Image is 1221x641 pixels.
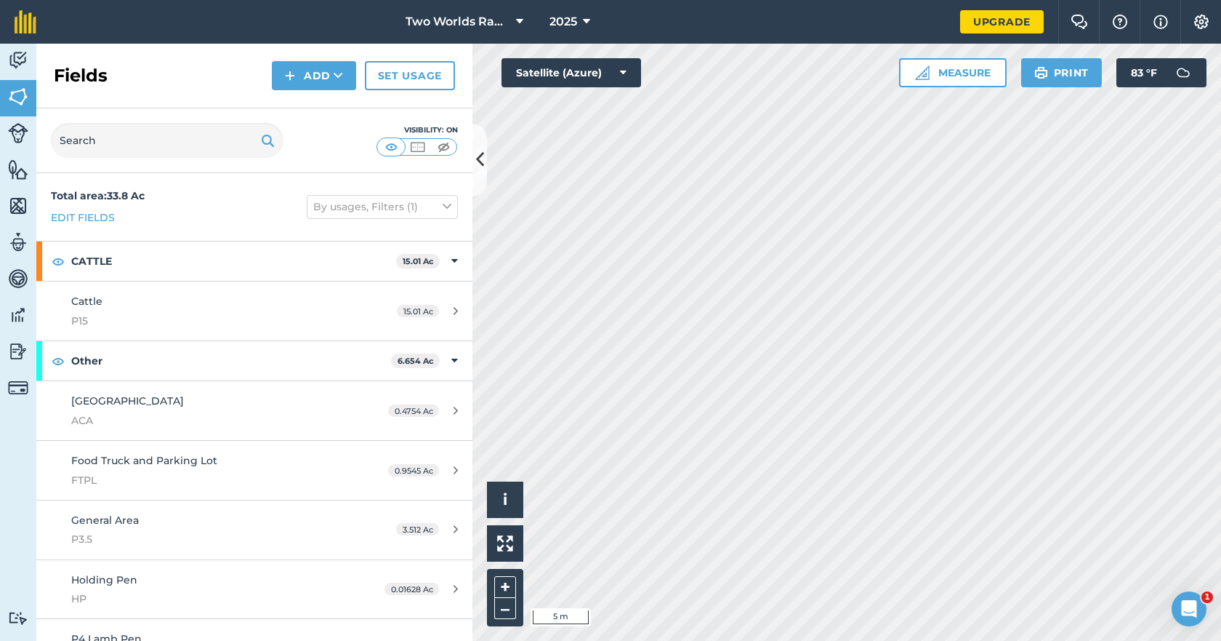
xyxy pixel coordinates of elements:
a: Upgrade [960,10,1044,33]
img: svg+xml;base64,PHN2ZyB4bWxucz0iaHR0cDovL3d3dy53My5vcmcvMjAwMC9zdmciIHdpZHRoPSIxNCIgaGVpZ2h0PSIyNC... [285,67,295,84]
a: General AreaP3.53.512 Ac [36,501,472,560]
img: svg+xml;base64,PD94bWwgdmVyc2lvbj0iMS4wIiBlbmNvZGluZz0idXRmLTgiPz4KPCEtLSBHZW5lcmF0b3I6IEFkb2JlIE... [1169,58,1198,87]
span: 83 ° F [1131,58,1157,87]
button: By usages, Filters (1) [307,195,458,218]
div: Other6.654 Ac [36,341,472,381]
a: Set usage [365,61,455,90]
img: svg+xml;base64,PD94bWwgdmVyc2lvbj0iMS4wIiBlbmNvZGluZz0idXRmLTgiPz4KPCEtLSBHZW5lcmF0b3I6IEFkb2JlIE... [8,378,28,398]
img: Ruler icon [915,65,930,80]
button: – [494,598,516,619]
img: svg+xml;base64,PHN2ZyB4bWxucz0iaHR0cDovL3d3dy53My5vcmcvMjAwMC9zdmciIHdpZHRoPSIxNyIgaGVpZ2h0PSIxNy... [1153,13,1168,31]
span: 0.01628 Ac [384,583,439,595]
span: ACA [71,413,344,429]
span: [GEOGRAPHIC_DATA] [71,394,184,407]
img: svg+xml;base64,PD94bWwgdmVyc2lvbj0iMS4wIiBlbmNvZGluZz0idXRmLTgiPz4KPCEtLSBHZW5lcmF0b3I6IEFkb2JlIE... [8,49,28,71]
img: svg+xml;base64,PD94bWwgdmVyc2lvbj0iMS4wIiBlbmNvZGluZz0idXRmLTgiPz4KPCEtLSBHZW5lcmF0b3I6IEFkb2JlIE... [8,268,28,290]
span: General Area [71,514,139,527]
strong: 15.01 Ac [403,256,434,266]
h2: Fields [54,64,108,87]
span: 3.512 Ac [396,523,439,536]
span: 0.9545 Ac [388,464,439,477]
a: CattleP1515.01 Ac [36,282,472,341]
div: Visibility: On [376,124,458,136]
img: fieldmargin Logo [15,10,36,33]
img: svg+xml;base64,PHN2ZyB4bWxucz0iaHR0cDovL3d3dy53My5vcmcvMjAwMC9zdmciIHdpZHRoPSI1NiIgaGVpZ2h0PSI2MC... [8,86,28,108]
input: Search [51,123,283,158]
span: Cattle [71,295,102,308]
img: svg+xml;base64,PD94bWwgdmVyc2lvbj0iMS4wIiBlbmNvZGluZz0idXRmLTgiPz4KPCEtLSBHZW5lcmF0b3I6IEFkb2JlIE... [8,341,28,362]
span: FTPL [71,472,344,488]
span: 15.01 Ac [397,305,439,317]
span: HP [71,591,344,607]
img: svg+xml;base64,PD94bWwgdmVyc2lvbj0iMS4wIiBlbmNvZGluZz0idXRmLTgiPz4KPCEtLSBHZW5lcmF0b3I6IEFkb2JlIE... [8,304,28,326]
button: Measure [899,58,1007,87]
span: Two Worlds Ranch [406,13,510,31]
button: Print [1021,58,1103,87]
img: Four arrows, one pointing top left, one top right, one bottom right and the last bottom left [497,536,513,552]
button: Add [272,61,356,90]
img: svg+xml;base64,PHN2ZyB4bWxucz0iaHR0cDovL3d3dy53My5vcmcvMjAwMC9zdmciIHdpZHRoPSIxOCIgaGVpZ2h0PSIyNC... [52,352,65,370]
div: CATTLE15.01 Ac [36,242,472,281]
img: svg+xml;base64,PHN2ZyB4bWxucz0iaHR0cDovL3d3dy53My5vcmcvMjAwMC9zdmciIHdpZHRoPSI1NiIgaGVpZ2h0PSI2MC... [8,195,28,217]
button: i [487,482,523,518]
span: 2025 [549,13,577,31]
span: Holding Pen [71,573,137,586]
img: svg+xml;base64,PHN2ZyB4bWxucz0iaHR0cDovL3d3dy53My5vcmcvMjAwMC9zdmciIHdpZHRoPSI1MCIgaGVpZ2h0PSI0MC... [382,140,400,154]
img: svg+xml;base64,PD94bWwgdmVyc2lvbj0iMS4wIiBlbmNvZGluZz0idXRmLTgiPz4KPCEtLSBHZW5lcmF0b3I6IEFkb2JlIE... [8,611,28,625]
img: A cog icon [1193,15,1210,29]
strong: CATTLE [71,242,396,281]
img: svg+xml;base64,PD94bWwgdmVyc2lvbj0iMS4wIiBlbmNvZGluZz0idXRmLTgiPz4KPCEtLSBHZW5lcmF0b3I6IEFkb2JlIE... [8,231,28,253]
span: 0.4754 Ac [388,405,439,417]
iframe: Intercom live chat [1172,592,1206,626]
a: Edit fields [51,210,115,226]
a: [GEOGRAPHIC_DATA]ACA0.4754 Ac [36,381,472,440]
img: svg+xml;base64,PHN2ZyB4bWxucz0iaHR0cDovL3d3dy53My5vcmcvMjAwMC9zdmciIHdpZHRoPSI1NiIgaGVpZ2h0PSI2MC... [8,159,28,180]
span: P3.5 [71,531,344,547]
img: svg+xml;base64,PHN2ZyB4bWxucz0iaHR0cDovL3d3dy53My5vcmcvMjAwMC9zdmciIHdpZHRoPSIxOCIgaGVpZ2h0PSIyNC... [52,252,65,270]
img: svg+xml;base64,PHN2ZyB4bWxucz0iaHR0cDovL3d3dy53My5vcmcvMjAwMC9zdmciIHdpZHRoPSI1MCIgaGVpZ2h0PSI0MC... [435,140,453,154]
img: Two speech bubbles overlapping with the left bubble in the forefront [1071,15,1088,29]
img: svg+xml;base64,PHN2ZyB4bWxucz0iaHR0cDovL3d3dy53My5vcmcvMjAwMC9zdmciIHdpZHRoPSIxOSIgaGVpZ2h0PSIyNC... [261,132,275,149]
strong: Other [71,341,391,381]
span: Food Truck and Parking Lot [71,454,217,467]
button: + [494,576,516,598]
span: P15 [71,313,344,329]
button: Satellite (Azure) [501,58,641,87]
img: A question mark icon [1111,15,1129,29]
a: Food Truck and Parking LotFTPL0.9545 Ac [36,441,472,500]
button: 83 °F [1116,58,1206,87]
img: svg+xml;base64,PHN2ZyB4bWxucz0iaHR0cDovL3d3dy53My5vcmcvMjAwMC9zdmciIHdpZHRoPSI1MCIgaGVpZ2h0PSI0MC... [408,140,427,154]
img: svg+xml;base64,PD94bWwgdmVyc2lvbj0iMS4wIiBlbmNvZGluZz0idXRmLTgiPz4KPCEtLSBHZW5lcmF0b3I6IEFkb2JlIE... [8,123,28,143]
a: Holding PenHP0.01628 Ac [36,560,472,619]
strong: Total area : 33.8 Ac [51,189,145,202]
span: 1 [1201,592,1213,603]
img: svg+xml;base64,PHN2ZyB4bWxucz0iaHR0cDovL3d3dy53My5vcmcvMjAwMC9zdmciIHdpZHRoPSIxOSIgaGVpZ2h0PSIyNC... [1034,64,1048,81]
span: i [503,490,507,509]
strong: 6.654 Ac [398,356,434,366]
